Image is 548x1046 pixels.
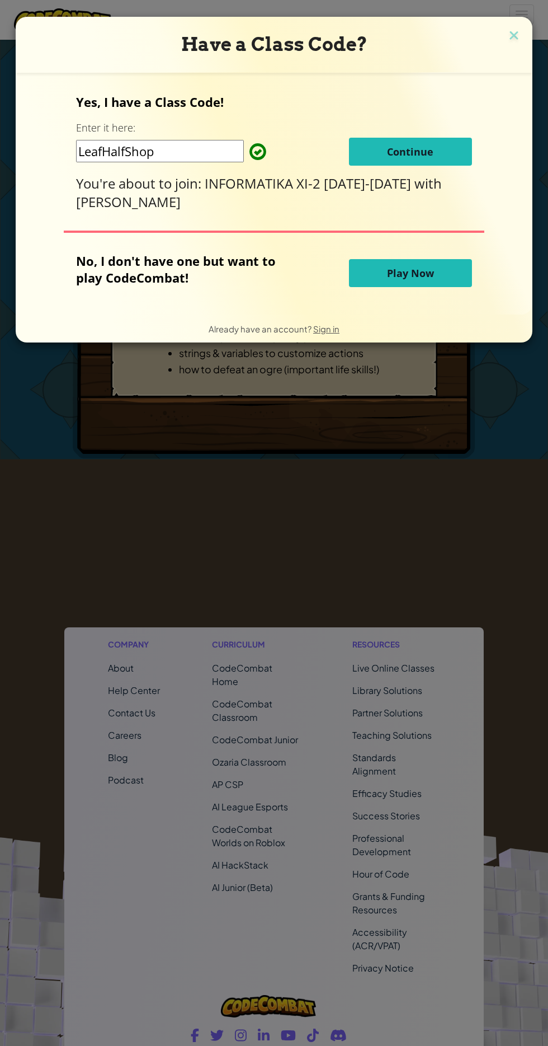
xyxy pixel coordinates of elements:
[387,266,434,280] span: Play Now
[414,174,442,193] span: with
[76,174,205,193] span: You're about to join:
[349,138,472,166] button: Continue
[76,193,181,211] span: [PERSON_NAME]
[349,259,472,287] button: Play Now
[387,145,433,158] span: Continue
[76,121,135,135] label: Enter it here:
[507,28,521,45] img: close icon
[76,252,292,286] p: No, I don't have one but want to play CodeCombat!
[205,174,414,193] span: INFORMATIKA XI-2 [DATE]-[DATE]
[209,323,313,334] span: Already have an account?
[76,93,471,110] p: Yes, I have a Class Code!
[181,33,367,55] span: Have a Class Code?
[313,323,339,334] a: Sign in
